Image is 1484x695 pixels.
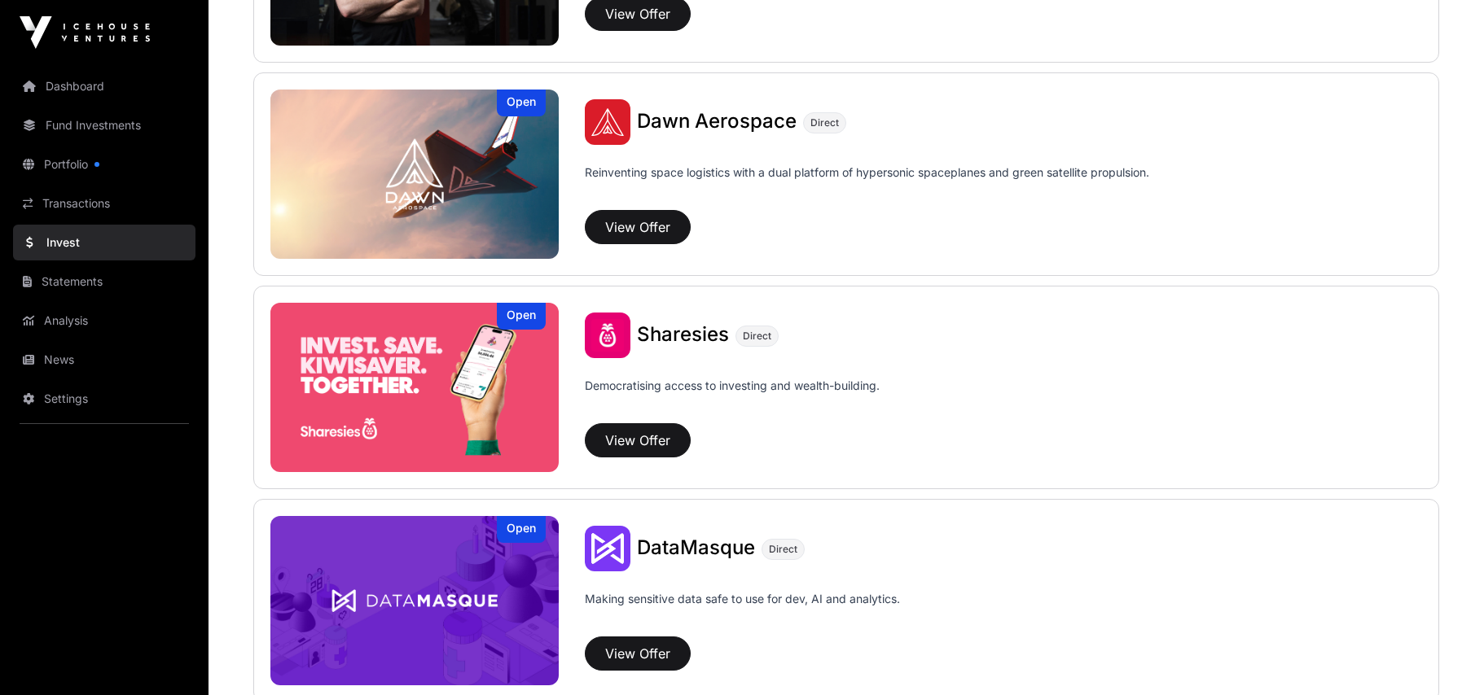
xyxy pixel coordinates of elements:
img: Sharesies [270,303,559,472]
img: DataMasque [585,526,630,571]
span: Dawn Aerospace [637,109,797,133]
button: View Offer [585,210,691,244]
a: Analysis [13,303,195,339]
a: Dawn Aerospace [637,111,797,133]
div: Open [497,90,546,116]
img: Dawn Aerospace [270,90,559,259]
a: SharesiesOpen [270,303,559,472]
a: DataMasqueOpen [270,516,559,685]
a: Fund Investments [13,107,195,143]
a: Transactions [13,186,195,221]
div: Open [497,303,546,330]
a: Sharesies [637,325,729,346]
img: Icehouse Ventures Logo [20,16,150,49]
img: Sharesies [585,313,630,358]
span: Direct [769,543,797,556]
a: Statements [13,264,195,299]
div: Open [497,516,546,543]
button: View Offer [585,423,691,457]
p: Making sensitive data safe to use for dev, AI and analytics. [585,591,900,630]
a: Dashboard [13,68,195,104]
a: DataMasque [637,538,755,559]
p: Democratising access to investing and wealth-building. [585,378,880,417]
a: Portfolio [13,146,195,182]
p: Reinventing space logistics with a dual platform of hypersonic spaceplanes and green satellite pr... [585,164,1149,203]
iframe: Chat Widget [1403,617,1484,695]
a: Dawn AerospaceOpen [270,90,559,259]
img: Dawn Aerospace [585,99,630,145]
img: DataMasque [270,516,559,685]
span: DataMasque [637,535,755,559]
a: Invest [13,225,195,260]
a: News [13,342,195,378]
span: Sharesies [637,322,729,346]
span: Direct [810,116,839,129]
button: View Offer [585,636,691,671]
span: Direct [743,330,771,343]
a: Settings [13,381,195,417]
